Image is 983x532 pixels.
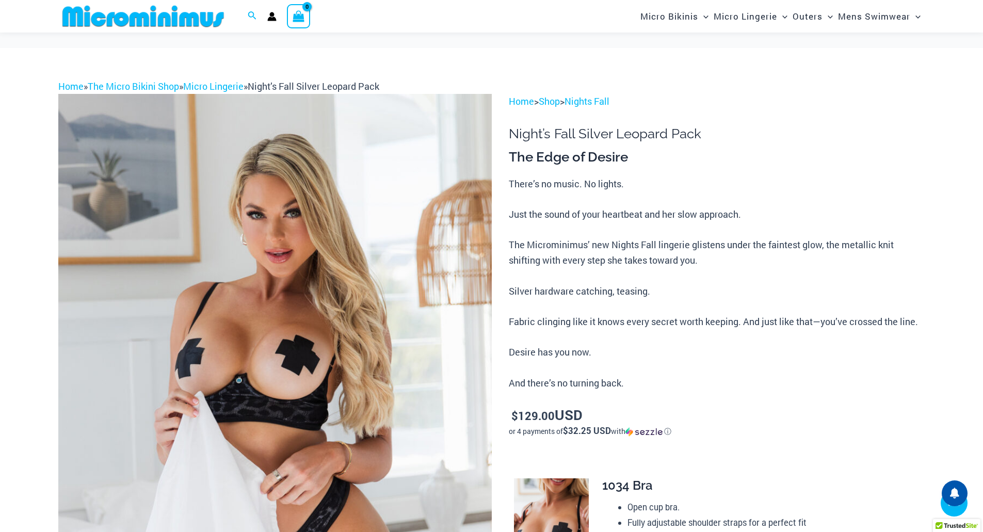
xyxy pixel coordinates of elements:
a: Home [509,95,534,107]
p: There’s no music. No lights. Just the sound of your heartbeat and her slow approach. The Micromin... [509,176,925,391]
a: The Micro Bikini Shop [88,80,179,92]
span: Menu Toggle [698,3,708,29]
a: Micro Lingerie [183,80,244,92]
bdi: 129.00 [511,408,555,423]
span: Menu Toggle [823,3,833,29]
a: OutersMenu ToggleMenu Toggle [790,3,835,29]
span: Menu Toggle [910,3,921,29]
h3: The Edge of Desire [509,149,925,166]
a: Home [58,80,84,92]
div: or 4 payments of with [509,426,925,437]
a: Shop [539,95,560,107]
img: MM SHOP LOGO FLAT [58,5,228,28]
a: View Shopping Cart, empty [287,4,311,28]
span: $32.25 USD [563,425,611,437]
a: Account icon link [267,12,277,21]
a: Mens SwimwearMenu ToggleMenu Toggle [835,3,923,29]
h1: Night’s Fall Silver Leopard Pack [509,126,925,142]
a: Nights Fall [565,95,609,107]
span: Micro Lingerie [714,3,777,29]
span: Night’s Fall Silver Leopard Pack [248,80,379,92]
li: Open cup bra. [627,499,916,515]
div: or 4 payments of$32.25 USDwithSezzle Click to learn more about Sezzle [509,426,925,437]
li: Fully adjustable shoulder straps for a perfect fit [627,515,916,530]
img: Sezzle [625,427,663,437]
a: Micro BikinisMenu ToggleMenu Toggle [638,3,711,29]
span: Outers [793,3,823,29]
span: » » » [58,80,379,92]
span: Menu Toggle [777,3,787,29]
p: > > [509,94,925,109]
span: 1034 Bra [602,478,653,493]
p: USD [509,407,925,424]
span: $ [511,408,518,423]
span: Micro Bikinis [640,3,698,29]
span: Mens Swimwear [838,3,910,29]
nav: Site Navigation [636,2,925,31]
a: Search icon link [248,10,257,23]
a: Micro LingerieMenu ToggleMenu Toggle [711,3,790,29]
